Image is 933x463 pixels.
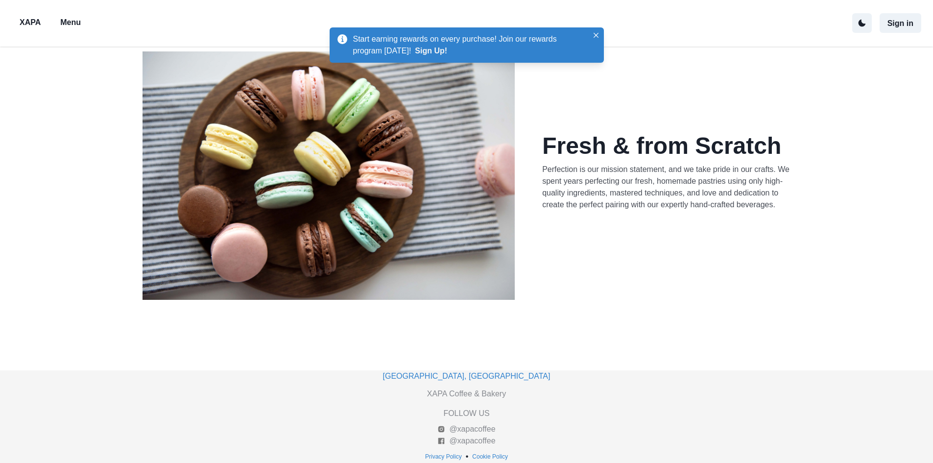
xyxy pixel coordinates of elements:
[852,13,872,33] button: active dark theme mode
[60,17,81,28] p: Menu
[443,408,489,419] p: FOLLOW US
[472,452,508,461] p: Cookie Policy
[437,435,495,447] a: @xapacoffee
[542,164,790,211] p: Perfection is our mission statement, and we take pride in our crafts. We spent years perfecting o...
[425,452,462,461] p: Privacy Policy
[880,13,921,33] button: Sign in
[590,29,602,41] button: Close
[466,451,469,463] p: •
[20,17,41,28] p: XAPA
[427,388,506,400] p: XAPA Coffee & Bakery
[383,372,550,380] a: [GEOGRAPHIC_DATA], [GEOGRAPHIC_DATA]
[437,423,495,435] a: @xapacoffee
[542,128,790,164] p: Fresh & from Scratch
[143,51,515,300] img: Macaroons
[353,33,588,57] p: Start earning rewards on every purchase! Join our rewards program [DATE]!
[415,47,447,55] button: Sign Up!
